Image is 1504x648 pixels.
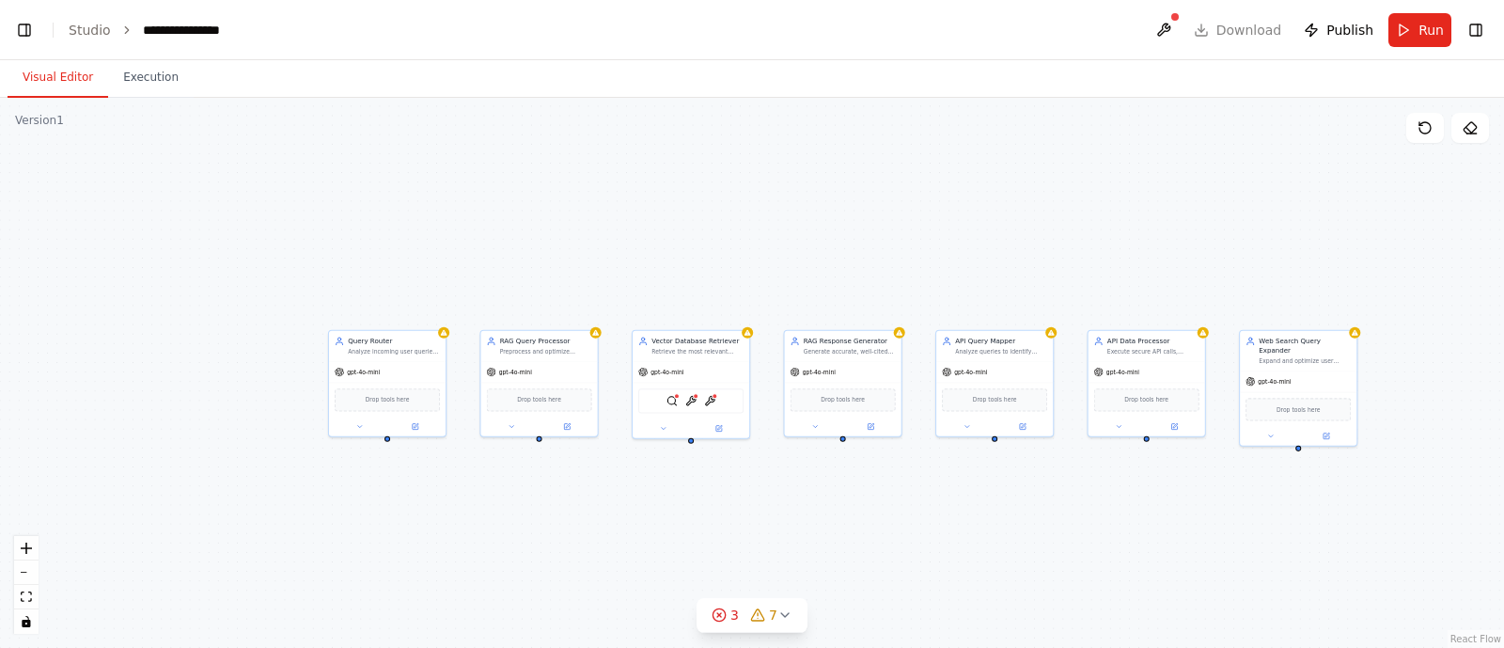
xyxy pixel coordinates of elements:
div: API Query Mapper [955,337,1047,346]
button: zoom out [14,561,39,585]
div: Version 1 [15,113,64,128]
button: Open in side panel [1299,431,1353,442]
div: Generate accurate, well-cited responses using retrieved context from vector databases, ensuring f... [804,348,896,356]
button: Run [1388,13,1451,47]
div: Execute secure API calls, process and transform API responses into structured, user-friendly form... [1107,348,1199,356]
img: QdrantVectorSearchTool [666,395,678,406]
span: gpt-4o-mini [954,369,987,376]
span: Drop tools here [821,395,865,404]
span: Drop tools here [517,395,561,404]
button: 37 [697,598,807,633]
button: Hide right sidebar [1463,17,1489,43]
img: ContextualAIQueryTool [685,395,697,406]
button: zoom in [14,536,39,561]
button: Open in side panel [844,421,898,433]
div: Web Search Query ExpanderExpand and optimize user queries for web search by generating multiple s... [1239,330,1357,447]
button: Execution [108,58,194,98]
div: RAG Response Generator [804,337,896,346]
span: Drop tools here [973,395,1017,404]
span: gpt-4o-mini [1258,378,1291,386]
div: Preprocess and optimize queries for vector database retrieval, ensuring optimal search terms and ... [500,348,592,356]
div: React Flow controls [14,536,39,634]
div: RAG Query Processor [500,337,592,346]
span: Publish [1326,21,1373,40]
div: Analyze incoming user queries and intelligently route them to the most appropriate specialized cr... [348,348,440,356]
span: Drop tools here [366,395,410,404]
nav: breadcrumb [69,21,236,40]
img: ContextualAIRerankTool [704,395,715,406]
button: Show left sidebar [11,17,38,43]
div: Web Search Query Expander [1259,337,1351,356]
div: RAG Response GeneratorGenerate accurate, well-cited responses using retrieved context from vector... [784,330,902,437]
div: Query RouterAnalyze incoming user queries and intelligently route them to the most appropriate sp... [328,330,446,437]
span: gpt-4o-mini [499,369,532,376]
div: Vector Database RetrieverRetrieve the most relevant document chunks from vector databases using s... [632,330,750,439]
div: Vector Database Retriever [651,337,744,346]
span: gpt-4o-mini [803,369,836,376]
span: Run [1418,21,1444,40]
div: Retrieve the most relevant document chunks from vector databases using semantic search and rerank... [651,348,744,356]
div: RAG Query ProcessorPreprocess and optimize queries for vector database retrieval, ensuring optima... [479,330,598,437]
button: toggle interactivity [14,609,39,634]
button: Open in side panel [995,421,1049,433]
button: fit view [14,585,39,609]
div: Expand and optimize user queries for web search by generating multiple search variations, synonym... [1259,357,1351,365]
div: API Data ProcessorExecute secure API calls, process and transform API responses into structured, ... [1088,330,1206,437]
span: 7 [769,606,777,624]
button: Open in side panel [692,423,745,435]
button: Open in side panel [388,421,442,433]
span: gpt-4o-mini [347,369,380,376]
span: Drop tools here [1124,395,1168,404]
button: Open in side panel [540,421,594,433]
span: gpt-4o-mini [1106,369,1139,376]
button: Publish [1296,13,1381,47]
div: API Query MapperAnalyze queries to identify appropriate API endpoints, map query parameters, and ... [935,330,1054,437]
span: Drop tools here [1277,404,1321,414]
button: Open in side panel [1148,421,1201,433]
div: API Data Processor [1107,337,1199,346]
a: Studio [69,23,111,38]
span: 3 [730,606,739,624]
div: Query Router [348,337,440,346]
button: Visual Editor [8,58,108,98]
span: gpt-4o-mini [650,369,683,376]
a: React Flow attribution [1450,634,1501,644]
div: Analyze queries to identify appropriate API endpoints, map query parameters, and validate data re... [955,348,1047,356]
